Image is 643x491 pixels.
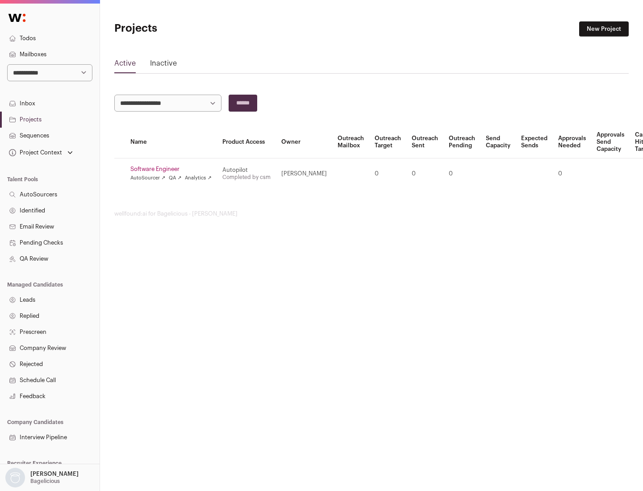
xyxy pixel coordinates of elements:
[185,175,211,182] a: Analytics ↗
[114,21,286,36] h1: Projects
[125,126,217,158] th: Name
[591,126,630,158] th: Approvals Send Capacity
[130,166,212,173] a: Software Engineer
[406,158,443,189] td: 0
[5,468,25,487] img: nopic.png
[169,175,181,182] a: QA ↗
[369,126,406,158] th: Outreach Target
[4,9,30,27] img: Wellfound
[579,21,629,37] a: New Project
[114,210,629,217] footer: wellfound:ai for Bagelicious - [PERSON_NAME]
[516,126,553,158] th: Expected Sends
[114,58,136,72] a: Active
[480,126,516,158] th: Send Capacity
[406,126,443,158] th: Outreach Sent
[4,468,80,487] button: Open dropdown
[332,126,369,158] th: Outreach Mailbox
[222,166,271,174] div: Autopilot
[30,470,79,478] p: [PERSON_NAME]
[130,175,165,182] a: AutoSourcer ↗
[443,126,480,158] th: Outreach Pending
[150,58,177,72] a: Inactive
[443,158,480,189] td: 0
[553,158,591,189] td: 0
[217,126,276,158] th: Product Access
[553,126,591,158] th: Approvals Needed
[7,146,75,159] button: Open dropdown
[30,478,60,485] p: Bagelicious
[369,158,406,189] td: 0
[7,149,62,156] div: Project Context
[222,175,271,180] a: Completed by csm
[276,158,332,189] td: [PERSON_NAME]
[276,126,332,158] th: Owner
